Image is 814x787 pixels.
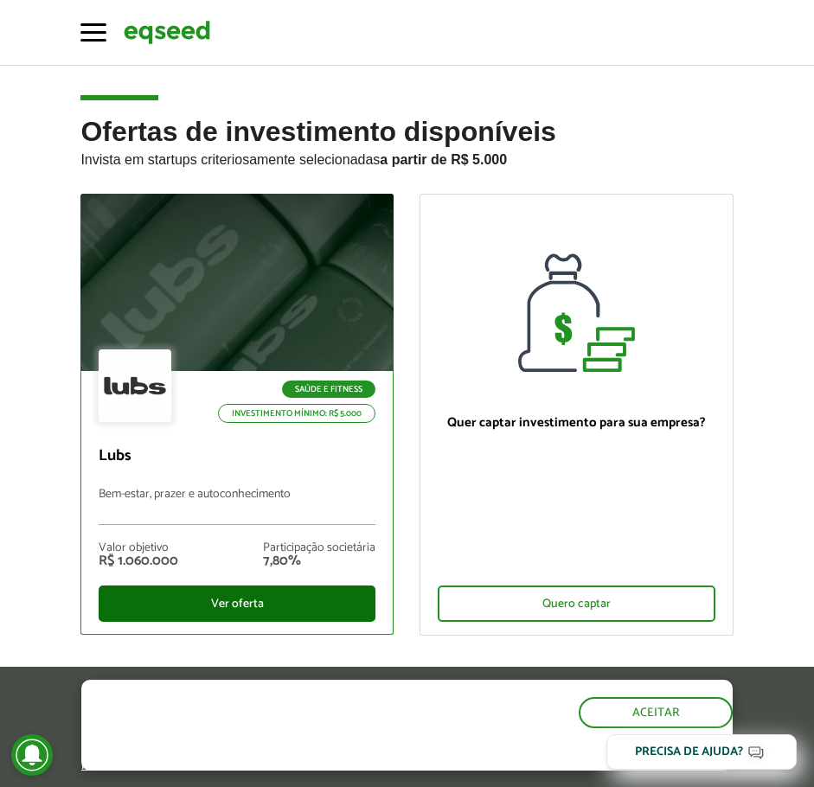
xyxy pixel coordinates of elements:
p: Ao clicar em "aceitar", você aceita nossa . [81,738,472,771]
div: Quero captar [438,585,715,622]
a: política de privacidade e de cookies [81,756,281,771]
div: Participação societária [263,542,375,554]
p: Quer captar investimento para sua empresa? [438,415,715,431]
div: 7,80% [263,554,375,568]
p: Investimento mínimo: R$ 5.000 [218,404,375,423]
h2: Ofertas de investimento disponíveis [80,117,733,194]
p: Bem-estar, prazer e autoconhecimento [99,488,375,525]
div: Ver oferta [99,585,375,622]
button: Aceitar [579,697,733,728]
p: Invista em startups criteriosamente selecionadas [80,147,733,168]
h5: O site da EqSeed utiliza cookies para melhorar sua navegação. [81,680,472,733]
p: Saúde e Fitness [282,381,375,398]
strong: a partir de R$ 5.000 [380,152,507,167]
a: Quer captar investimento para sua empresa? Quero captar [420,194,733,636]
div: Valor objetivo [99,542,178,554]
p: Lubs [99,447,375,466]
img: EqSeed [124,18,210,47]
a: Saúde e Fitness Investimento mínimo: R$ 5.000 Lubs Bem-estar, prazer e autoconhecimento Valor obj... [80,194,394,635]
div: R$ 1.060.000 [99,554,178,568]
